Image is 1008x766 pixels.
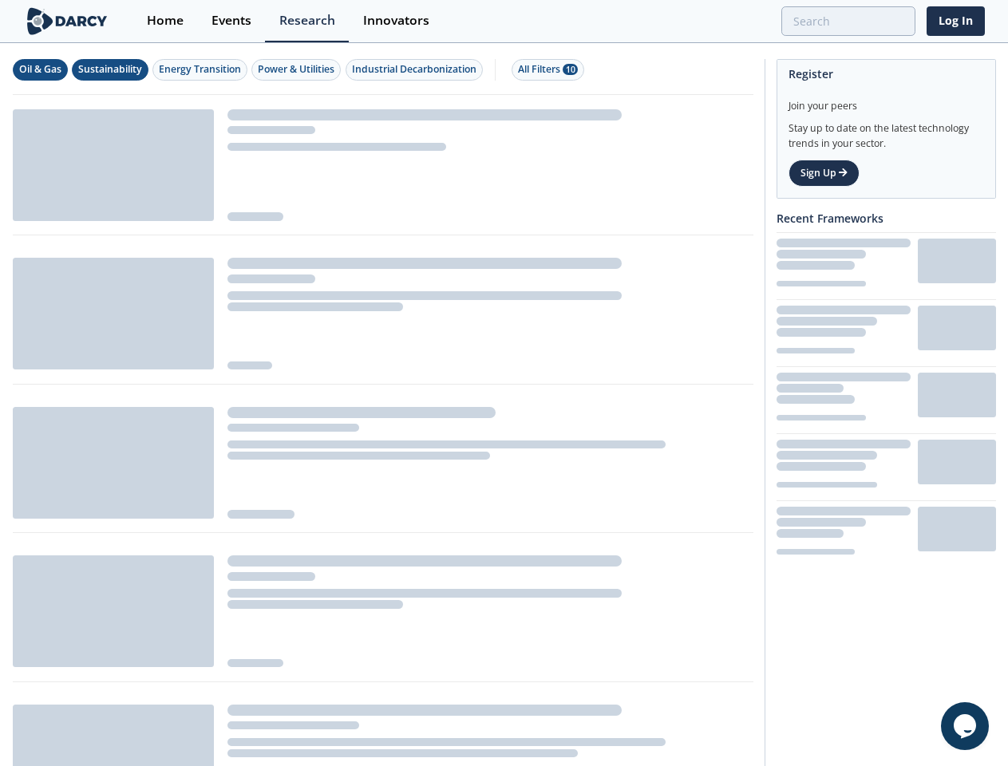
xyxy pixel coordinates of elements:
[563,64,578,75] span: 10
[147,14,184,27] div: Home
[159,62,241,77] div: Energy Transition
[152,59,247,81] button: Energy Transition
[279,14,335,27] div: Research
[941,702,992,750] iframe: chat widget
[781,6,915,36] input: Advanced Search
[352,62,476,77] div: Industrial Decarbonization
[927,6,985,36] a: Log In
[363,14,429,27] div: Innovators
[789,88,984,113] div: Join your peers
[789,160,860,187] a: Sign Up
[789,113,984,151] div: Stay up to date on the latest technology trends in your sector.
[72,59,148,81] button: Sustainability
[251,59,341,81] button: Power & Utilities
[24,7,111,35] img: logo-wide.svg
[346,59,483,81] button: Industrial Decarbonization
[211,14,251,27] div: Events
[13,59,68,81] button: Oil & Gas
[258,62,334,77] div: Power & Utilities
[518,62,578,77] div: All Filters
[78,62,142,77] div: Sustainability
[777,204,996,232] div: Recent Frameworks
[19,62,61,77] div: Oil & Gas
[789,60,984,88] div: Register
[512,59,584,81] button: All Filters 10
